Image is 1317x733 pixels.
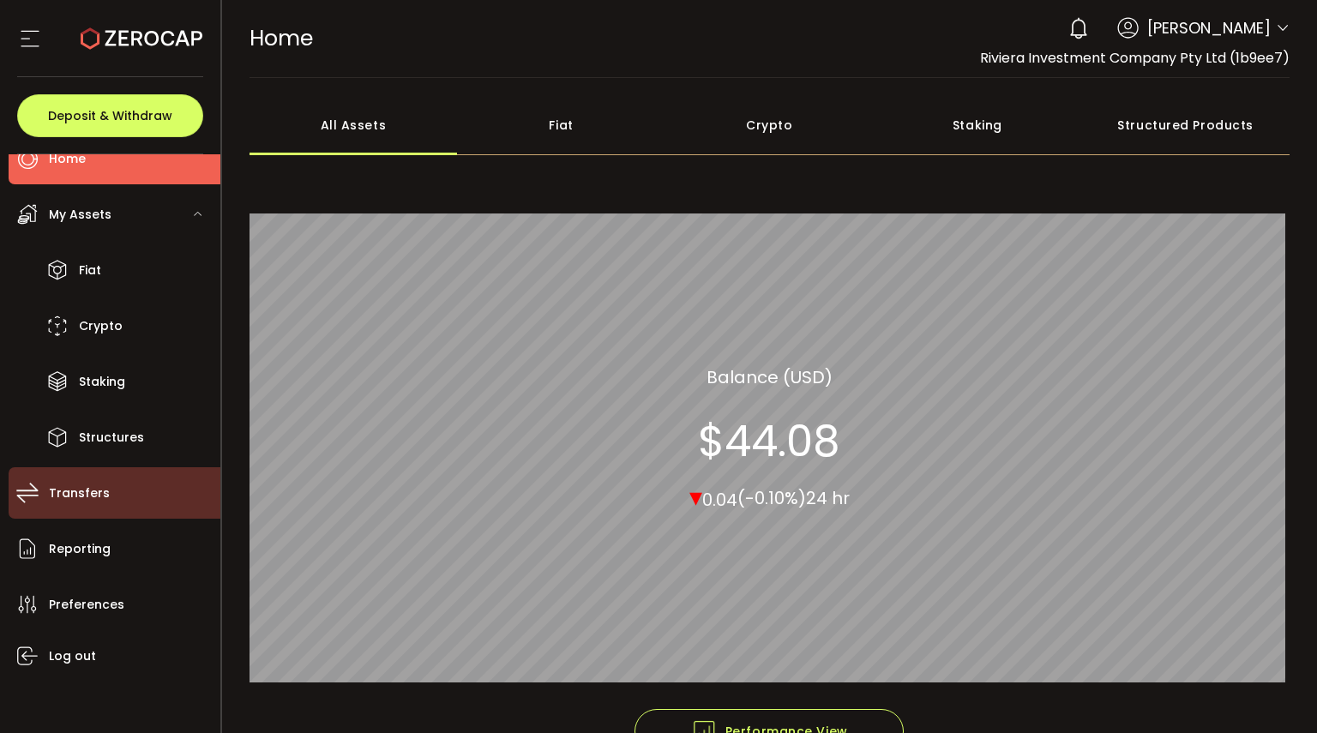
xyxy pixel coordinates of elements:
section: Balance (USD) [707,363,833,389]
div: Fiat [457,95,665,155]
span: 0.04 [702,487,737,511]
div: Crypto [665,95,874,155]
span: Preferences [49,592,124,617]
span: Home [250,23,313,53]
span: 24 hr [806,486,850,510]
section: $44.08 [698,415,840,466]
span: Crypto [79,314,123,339]
span: ▾ [689,478,702,514]
iframe: Chat Widget [1231,651,1317,733]
span: My Assets [49,202,111,227]
span: Log out [49,644,96,669]
span: [PERSON_NAME] [1147,16,1271,39]
span: Transfers [49,481,110,506]
div: Structured Products [1081,95,1290,155]
span: Staking [79,370,125,394]
span: Home [49,147,86,171]
span: Structures [79,425,144,450]
div: All Assets [250,95,458,155]
span: Riviera Investment Company Pty Ltd (1b9ee7) [980,48,1290,68]
span: Reporting [49,537,111,562]
span: (-0.10%) [737,486,806,510]
button: Deposit & Withdraw [17,94,203,137]
span: Fiat [79,258,101,283]
span: Deposit & Withdraw [48,110,172,122]
div: Staking [874,95,1082,155]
